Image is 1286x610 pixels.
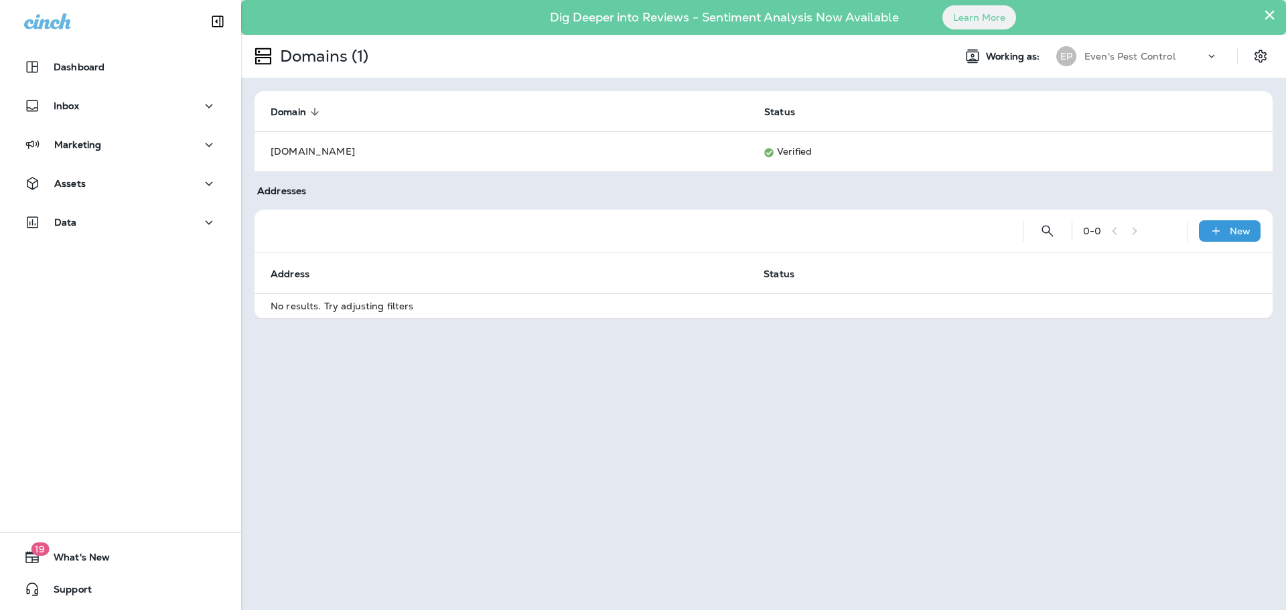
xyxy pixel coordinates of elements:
button: Settings [1248,44,1273,68]
button: Close [1263,4,1276,25]
span: Working as: [986,51,1043,62]
p: Dig Deeper into Reviews - Sentiment Analysis Now Available [511,15,938,19]
span: What's New [40,552,110,568]
p: Assets [54,178,86,189]
p: New [1230,226,1251,236]
p: Marketing [54,139,101,150]
button: Collapse Sidebar [199,8,236,35]
p: Inbox [54,100,79,111]
span: Address [271,268,327,280]
span: Address [271,269,309,280]
div: EP [1056,46,1076,66]
span: Addresses [257,185,306,197]
button: 19What's New [13,544,228,570]
td: Verified [748,131,1240,171]
td: No results. Try adjusting filters [255,293,1273,318]
span: Status [764,268,812,280]
span: Domain [271,106,324,118]
button: Assets [13,170,228,197]
span: Domain [271,106,306,118]
p: Even's Pest Control [1084,51,1175,62]
p: Domains (1) [275,46,369,66]
button: Dashboard [13,54,228,80]
span: Status [764,269,794,280]
button: Data [13,209,228,236]
span: Support [40,584,92,600]
button: Learn More [942,5,1016,29]
td: [DOMAIN_NAME] [255,131,748,171]
button: Search Addresses [1034,218,1061,244]
button: Marketing [13,131,228,158]
button: Support [13,576,228,603]
p: Data [54,217,77,228]
span: 19 [31,542,49,556]
div: 0 - 0 [1083,226,1101,236]
span: Status [764,106,795,118]
span: Status [764,106,812,118]
p: Dashboard [54,62,104,72]
button: Inbox [13,92,228,119]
